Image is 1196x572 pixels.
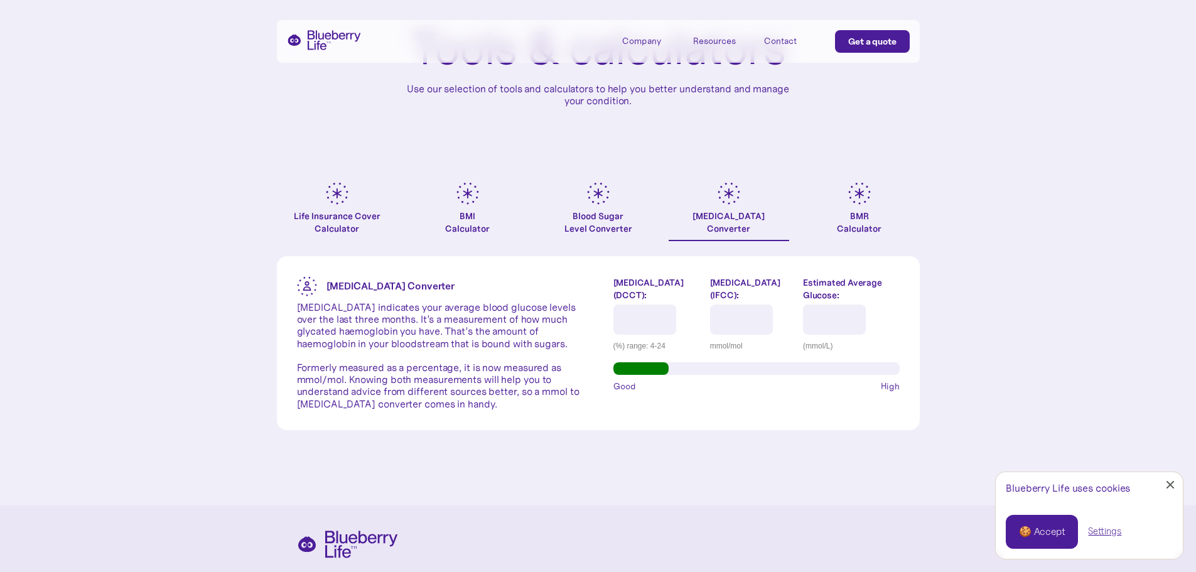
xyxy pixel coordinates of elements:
a: 🍪 Accept [1006,515,1078,549]
a: Get a quote [835,30,910,53]
a: Contact [764,30,821,51]
a: [MEDICAL_DATA]Converter [669,182,789,241]
p: Use our selection of tools and calculators to help you better understand and manage your condition. [397,83,799,107]
strong: [MEDICAL_DATA] Converter [326,279,455,292]
span: Good [613,380,636,392]
div: BMR Calculator [837,210,881,235]
div: [MEDICAL_DATA] Converter [692,210,765,235]
div: Resources [693,30,750,51]
a: Blood SugarLevel Converter [538,182,659,241]
a: Close Cookie Popup [1158,472,1183,497]
a: BMRCalculator [799,182,920,241]
div: Blood Sugar Level Converter [564,210,632,235]
div: BMI Calculator [445,210,490,235]
span: High [881,380,900,392]
a: home [287,30,361,50]
div: Company [622,30,679,51]
div: (mmol/L) [803,340,899,352]
div: Resources [693,36,736,46]
label: Estimated Average Glucose: [803,276,899,301]
div: mmol/mol [710,340,794,352]
div: Blueberry Life uses cookies [1006,482,1173,494]
div: Life Insurance Cover Calculator [277,210,397,235]
a: Life Insurance Cover Calculator [277,182,397,241]
div: (%) range: 4-24 [613,340,701,352]
label: [MEDICAL_DATA] (DCCT): [613,276,701,301]
a: Settings [1088,525,1121,538]
div: Company [622,36,661,46]
div: 🍪 Accept [1019,525,1065,539]
label: [MEDICAL_DATA] (IFCC): [710,276,794,301]
div: Get a quote [848,35,897,48]
a: BMICalculator [407,182,528,241]
p: [MEDICAL_DATA] indicates your average blood glucose levels over the last three months. It’s a mea... [297,301,583,410]
div: Contact [764,36,797,46]
h1: Tools & calculators [411,25,785,73]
